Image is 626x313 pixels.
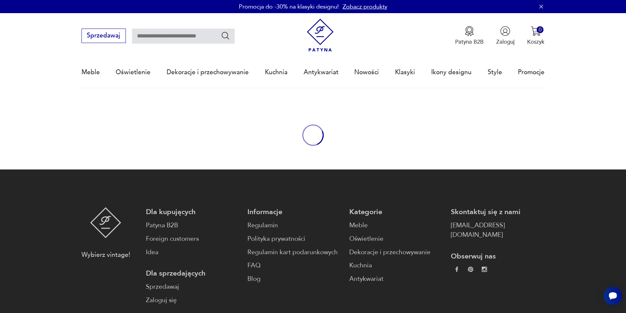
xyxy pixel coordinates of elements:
[496,26,515,46] button: Zaloguj
[146,282,240,292] a: Sprzedawaj
[500,26,510,36] img: Ikonka użytkownika
[527,26,545,46] button: 0Koszyk
[146,296,240,305] a: Zaloguj się
[247,248,341,257] a: Regulamin kart podarunkowych
[304,19,337,52] img: Patyna - sklep z meblami i dekoracjami vintage
[146,207,240,217] p: Dla kupujących
[81,57,100,87] a: Meble
[349,248,443,257] a: Dekoracje i przechowywanie
[537,26,544,33] div: 0
[468,267,473,272] img: 37d27d81a828e637adc9f9cb2e3d3a8a.webp
[81,250,130,260] p: Wybierz vintage!
[221,31,230,40] button: Szukaj
[455,26,484,46] button: Patyna B2B
[488,57,502,87] a: Style
[451,252,545,261] p: Obserwuj nas
[349,207,443,217] p: Kategorie
[451,207,545,217] p: Skontaktuj się z nami
[349,221,443,230] a: Meble
[247,207,341,217] p: Informacje
[304,57,338,87] a: Antykwariat
[354,57,379,87] a: Nowości
[146,248,240,257] a: Idea
[343,3,387,11] a: Zobacz produkty
[395,57,415,87] a: Klasyki
[349,274,443,284] a: Antykwariat
[604,287,622,305] iframe: Smartsupp widget button
[146,221,240,230] a: Patyna B2B
[349,261,443,270] a: Kuchnia
[349,234,443,244] a: Oświetlenie
[247,221,341,230] a: Regulamin
[265,57,288,87] a: Kuchnia
[146,269,240,278] p: Dla sprzedających
[464,26,475,36] img: Ikona medalu
[531,26,541,36] img: Ikona koszyka
[167,57,249,87] a: Dekoracje i przechowywanie
[455,38,484,46] p: Patyna B2B
[247,234,341,244] a: Polityka prywatności
[81,29,126,43] button: Sprzedawaj
[455,26,484,46] a: Ikona medaluPatyna B2B
[518,57,545,87] a: Promocje
[116,57,151,87] a: Oświetlenie
[454,267,459,272] img: da9060093f698e4c3cedc1453eec5031.webp
[496,38,515,46] p: Zaloguj
[451,221,545,240] a: [EMAIL_ADDRESS][DOMAIN_NAME]
[90,207,121,238] img: Patyna - sklep z meblami i dekoracjami vintage
[247,261,341,270] a: FAQ
[431,57,472,87] a: Ikony designu
[527,38,545,46] p: Koszyk
[81,34,126,39] a: Sprzedawaj
[247,274,341,284] a: Blog
[239,3,339,11] p: Promocja do -30% na klasyki designu!
[146,234,240,244] a: Foreign customers
[482,267,487,272] img: c2fd9cf7f39615d9d6839a72ae8e59e5.webp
